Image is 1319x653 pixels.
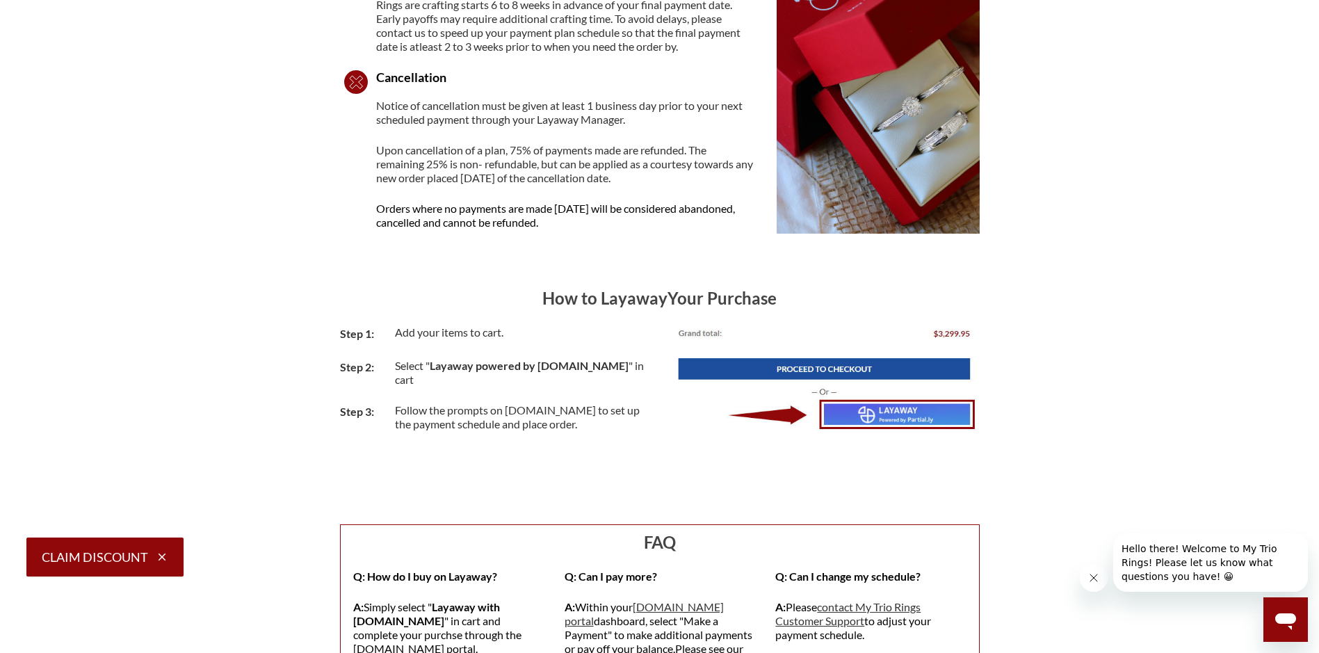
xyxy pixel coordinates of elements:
iframe: Button to launch messaging window [1263,597,1308,642]
strong: Layaway powered by [DOMAIN_NAME] [430,359,629,372]
span: Please to adjust your payment schedule. [775,600,931,641]
button: Claim Discount [26,538,184,577]
strong: Layaway with [DOMAIN_NAME] [353,600,500,627]
strong: A: [353,600,364,613]
p: Notice of cancellation must be given at least 1 business day prior to your next scheduled payment... [376,70,756,127]
strong: Step 3: [340,405,374,418]
a: [DOMAIN_NAME] portal [565,600,724,627]
strong: Q: Can I pay more? [565,570,657,583]
p: Follow the prompts on [DOMAIN_NAME] to set up the payment schedule and place order. [395,403,649,431]
strong: Q: Can I change my schedule? [775,570,921,583]
strong: Q: How do I buy on Layaway? [353,570,497,583]
p: Select " " in cart [395,359,649,387]
a: contact My Trio Rings Customer Support [775,600,921,627]
strong: Step 2: [340,360,374,373]
strong: A: [565,600,575,613]
strong: Cancellation [376,70,446,85]
iframe: Close message [1080,564,1108,592]
strong: Step 1: [340,327,374,340]
iframe: Message from company [1113,533,1308,592]
p: Upon cancellation of a plan, 75% of payments made are refunded. The remaining 25% is non- refunda... [376,143,756,185]
strong: A: [775,600,786,613]
span: Orders where no payments are made [DATE] will be considered abandoned, cancelled and cannot be re... [376,202,735,229]
p: Add your items to cart. [395,325,649,339]
h1: How to LayawayYour Purchase [340,288,980,308]
h1: FAQ [353,532,966,552]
